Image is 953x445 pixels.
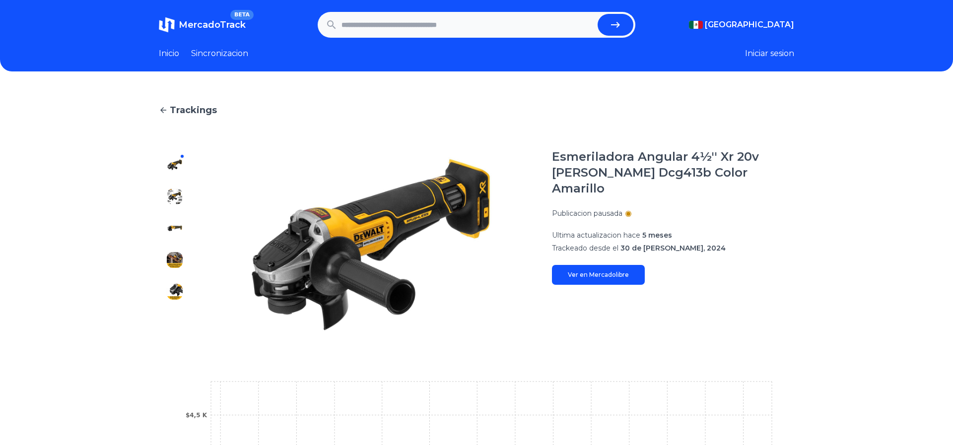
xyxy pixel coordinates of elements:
[179,19,246,30] span: MercadoTrack
[170,103,217,117] span: Trackings
[552,149,794,196] h1: Esmeriladora Angular 4½'' Xr 20v [PERSON_NAME] Dcg413b Color Amarillo
[689,19,794,31] button: [GEOGRAPHIC_DATA]
[167,284,183,300] img: Esmeriladora Angular 4½'' Xr 20v Max Dewalt Dcg413b Color Amarillo
[705,19,794,31] span: [GEOGRAPHIC_DATA]
[159,103,794,117] a: Trackings
[620,244,726,253] span: 30 de [PERSON_NAME], 2024
[159,17,175,33] img: MercadoTrack
[552,231,640,240] span: Ultima actualizacion hace
[167,189,183,204] img: Esmeriladora Angular 4½'' Xr 20v Max Dewalt Dcg413b Color Amarillo
[191,48,248,60] a: Sincronizacion
[159,17,246,33] a: MercadoTrackBETA
[689,21,703,29] img: Mexico
[167,220,183,236] img: Esmeriladora Angular 4½'' Xr 20v Max Dewalt Dcg413b Color Amarillo
[552,208,622,218] p: Publicacion pausada
[159,48,179,60] a: Inicio
[167,252,183,268] img: Esmeriladora Angular 4½'' Xr 20v Max Dewalt Dcg413b Color Amarillo
[167,316,183,331] img: Esmeriladora Angular 4½'' Xr 20v Max Dewalt Dcg413b Color Amarillo
[552,265,645,285] a: Ver en Mercadolibre
[642,231,672,240] span: 5 meses
[210,149,532,339] img: Esmeriladora Angular 4½'' Xr 20v Max Dewalt Dcg413b Color Amarillo
[745,48,794,60] button: Iniciar sesion
[552,244,618,253] span: Trackeado desde el
[230,10,254,20] span: BETA
[186,412,207,419] tspan: $4,5 K
[167,157,183,173] img: Esmeriladora Angular 4½'' Xr 20v Max Dewalt Dcg413b Color Amarillo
